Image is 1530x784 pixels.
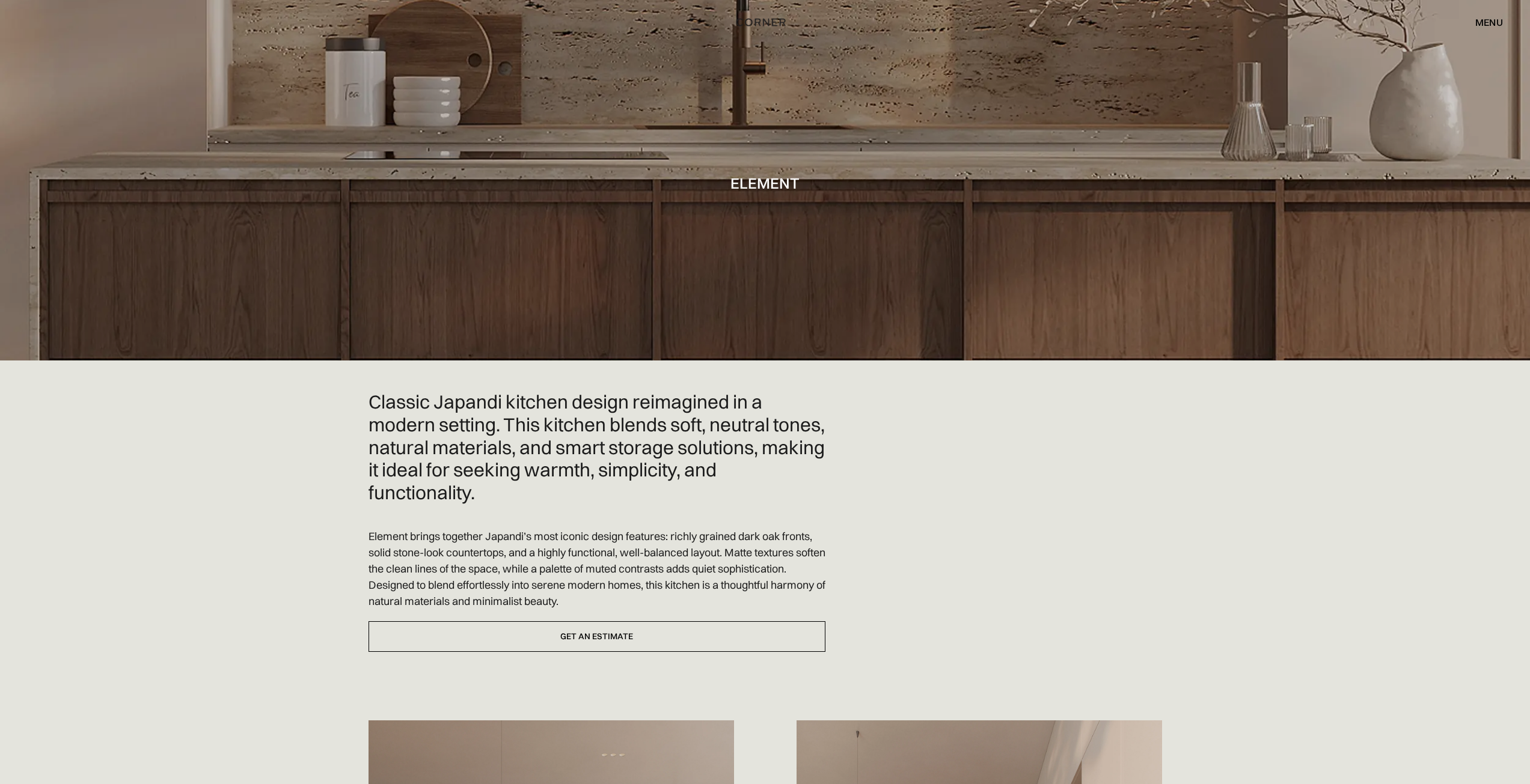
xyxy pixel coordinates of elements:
a: home [706,14,824,30]
h1: Element [730,175,800,191]
div: menu [1475,17,1503,27]
div: menu [1463,12,1503,32]
p: Element brings together Japandi’s most iconic design features: richly grained dark oak fronts, so... [369,528,825,609]
a: Get an estimate [369,621,825,652]
h2: Classic Japandi kitchen design reimagined in a modern setting. This kitchen blends soft, neutral ... [369,390,825,504]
